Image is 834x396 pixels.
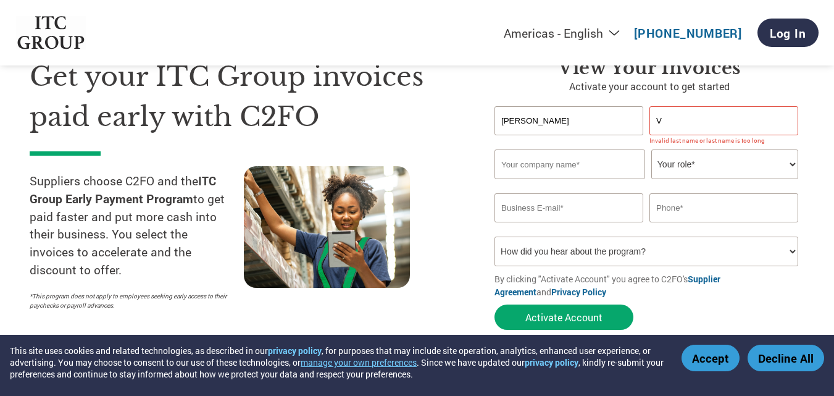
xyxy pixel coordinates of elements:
button: Accept [682,345,740,371]
a: [PHONE_NUMBER] [634,25,742,41]
select: Title/Role [651,150,798,179]
button: Activate Account [494,305,633,330]
p: Activate your account to get started [494,79,804,94]
div: Inavlid Phone Number [649,224,798,232]
div: Inavlid Email Address [494,224,643,232]
p: *This program does not apply to employees seeking early access to their paychecks or payroll adva... [30,292,231,310]
a: privacy policy [268,345,322,356]
img: ITC Group [16,16,86,50]
input: Invalid Email format [494,193,643,222]
a: Log In [757,19,819,47]
input: Your company name* [494,150,645,179]
a: Supplier Agreement [494,273,720,298]
h3: View Your Invoices [494,57,804,79]
p: By clicking "Activate Account" you agree to C2FO's and [494,272,804,298]
h1: Get your ITC Group invoices paid early with C2FO [30,57,457,137]
div: This site uses cookies and related technologies, as described in our , for purposes that may incl... [10,345,664,380]
button: manage your own preferences [301,356,417,368]
img: supply chain worker [244,166,410,288]
p: Suppliers choose C2FO and the to get paid faster and put more cash into their business. You selec... [30,172,244,279]
input: Phone* [649,193,798,222]
a: Privacy Policy [551,286,606,298]
button: Decline All [748,345,824,371]
input: Last Name* [649,106,798,135]
input: First Name* [494,106,643,135]
div: Invalid company name or company name is too long [494,180,798,188]
div: Invalid last name or last name is too long [649,137,798,145]
strong: ITC Group Early Payment Program [30,173,216,206]
a: privacy policy [525,356,578,368]
div: Invalid first name or first name is too long [494,137,643,145]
